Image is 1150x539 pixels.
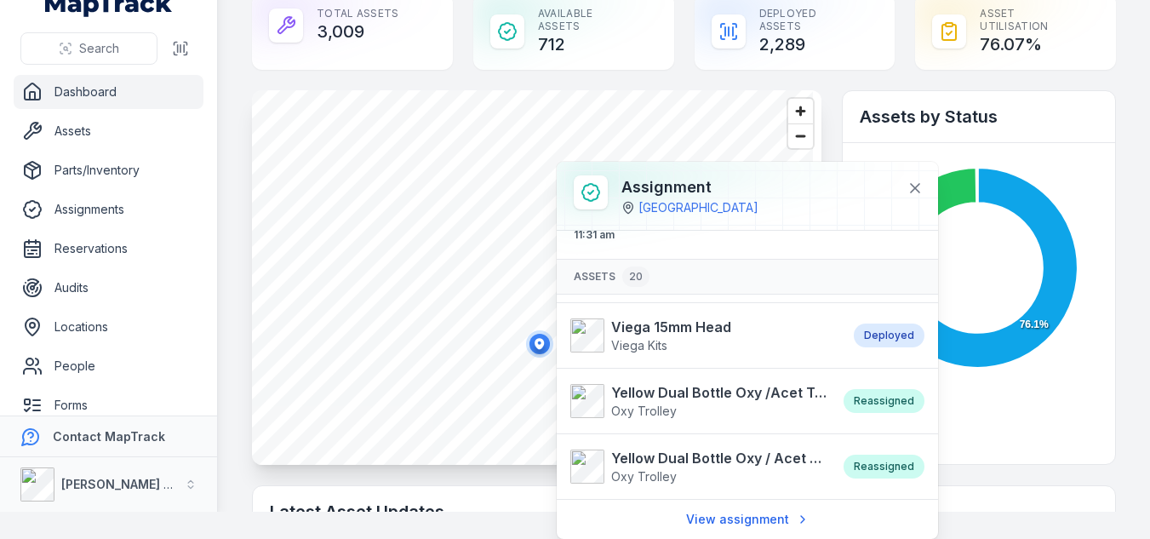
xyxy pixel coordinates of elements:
button: Zoom out [788,123,813,148]
strong: Yellow Dual Bottle Oxy /Acet Trolley [611,382,827,403]
a: Reservations [14,232,203,266]
strong: Yellow Dual Bottle Oxy / Acet Trolley [611,448,827,468]
a: Locations [14,310,203,344]
h3: Assignment [621,175,758,199]
a: Viega 15mm HeadViega Kits [570,317,837,354]
span: Search [79,40,119,57]
a: View assignment [675,503,821,536]
span: Viega Kits [611,338,667,353]
a: Parts/Inventory [14,153,203,187]
span: Oxy Trolley [611,404,677,418]
div: Reassigned [844,455,924,479]
a: Audits [14,271,203,305]
button: Zoom in [788,99,813,123]
h2: Latest Asset Updates [270,500,656,524]
span: 11:31 am [574,228,741,242]
strong: Viega 15mm Head [611,317,731,337]
span: Assets [574,267,649,287]
strong: Contact MapTrack [53,429,165,444]
a: Assets [14,114,203,148]
a: Assignments [14,192,203,226]
a: Forms [14,388,203,422]
canvas: Map [252,90,813,465]
a: Yellow Dual Bottle Oxy /Acet TrolleyOxy Trolley [570,382,827,420]
button: Search [20,32,157,65]
a: People [14,349,203,383]
strong: [PERSON_NAME] Air [61,477,180,491]
span: Oxy Trolley [611,469,677,484]
a: Dashboard [14,75,203,109]
h2: Assets by Status [860,105,1098,129]
div: 20 [622,267,649,287]
a: [GEOGRAPHIC_DATA] [638,199,758,216]
a: Yellow Dual Bottle Oxy / Acet TrolleyOxy Trolley [570,448,827,485]
div: Reassigned [844,389,924,413]
div: Deployed [854,324,924,347]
